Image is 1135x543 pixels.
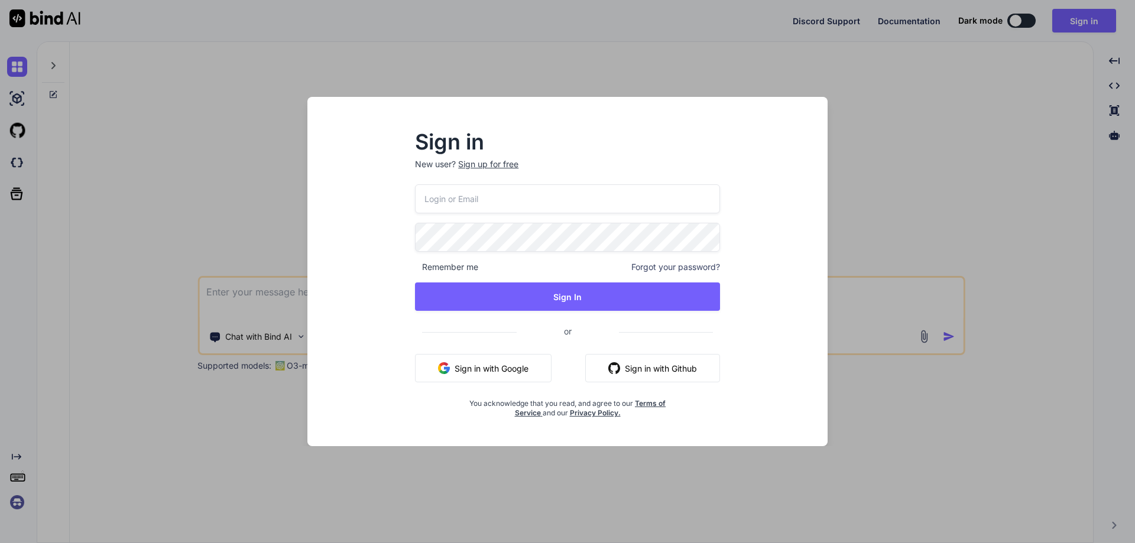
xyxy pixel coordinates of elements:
[438,362,450,374] img: google
[415,354,552,382] button: Sign in with Google
[458,158,518,170] div: Sign up for free
[415,261,478,273] span: Remember me
[415,282,720,311] button: Sign In
[608,362,620,374] img: github
[415,184,720,213] input: Login or Email
[517,317,619,346] span: or
[570,408,621,417] a: Privacy Policy.
[585,354,720,382] button: Sign in with Github
[631,261,720,273] span: Forgot your password?
[466,392,669,418] div: You acknowledge that you read, and agree to our and our
[415,158,720,184] p: New user?
[515,399,666,417] a: Terms of Service
[415,132,720,151] h2: Sign in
